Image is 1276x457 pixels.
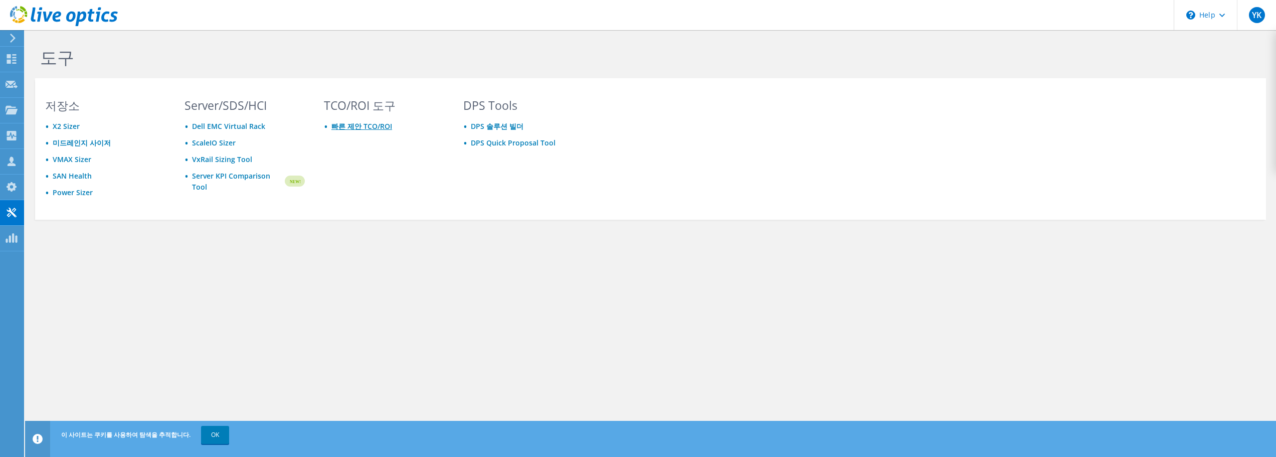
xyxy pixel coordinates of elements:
h1: 도구 [40,47,717,68]
svg: \n [1186,11,1195,20]
h3: 저장소 [45,100,165,111]
span: 이 사이트는 쿠키를 사용하여 탐색을 추적합니다. [61,430,191,439]
a: Server KPI Comparison Tool [192,171,283,193]
a: VxRail Sizing Tool [192,155,252,164]
a: 빠른 제안 TCO/ROI [331,121,392,131]
a: OK [201,426,229,444]
a: Dell EMC Virtual Rack [192,121,265,131]
a: Power Sizer [53,188,93,197]
h3: DPS Tools [463,100,584,111]
img: new-badge.svg [283,170,305,193]
h3: Server/SDS/HCI [185,100,305,111]
a: DPS 솔루션 빌더 [471,121,523,131]
a: 미드레인지 사이저 [53,138,111,147]
a: DPS Quick Proposal Tool [471,138,556,147]
span: YK [1249,7,1265,23]
a: ScaleIO Sizer [192,138,236,147]
a: X2 Sizer [53,121,80,131]
a: SAN Health [53,171,92,181]
a: VMAX Sizer [53,155,91,164]
h3: TCO/ROI 도구 [324,100,444,111]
